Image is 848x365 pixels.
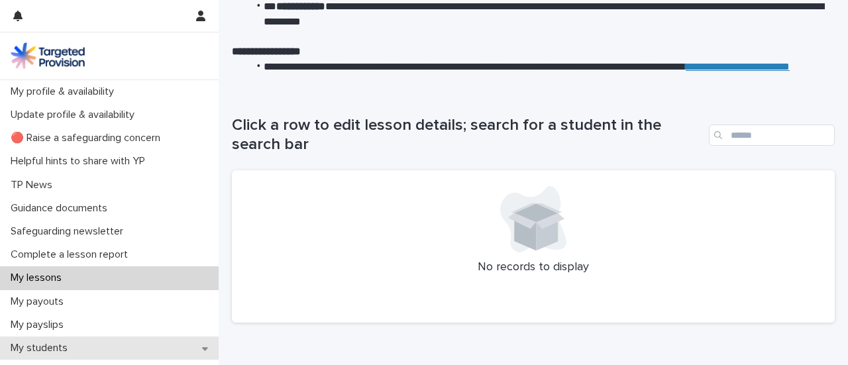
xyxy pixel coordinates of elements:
p: My students [5,342,78,354]
p: Helpful hints to share with YP [5,155,156,168]
p: My profile & availability [5,85,125,98]
p: Complete a lesson report [5,248,138,261]
img: M5nRWzHhSzIhMunXDL62 [11,42,85,69]
p: TP News [5,179,63,191]
p: My lessons [5,272,72,284]
p: Update profile & availability [5,109,145,121]
p: Safeguarding newsletter [5,225,134,238]
p: My payslips [5,319,74,331]
p: 🔴 Raise a safeguarding concern [5,132,171,144]
p: No records to display [248,260,819,275]
p: My payouts [5,295,74,308]
input: Search [709,125,835,146]
h1: Click a row to edit lesson details; search for a student in the search bar [232,116,704,154]
p: Guidance documents [5,202,118,215]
